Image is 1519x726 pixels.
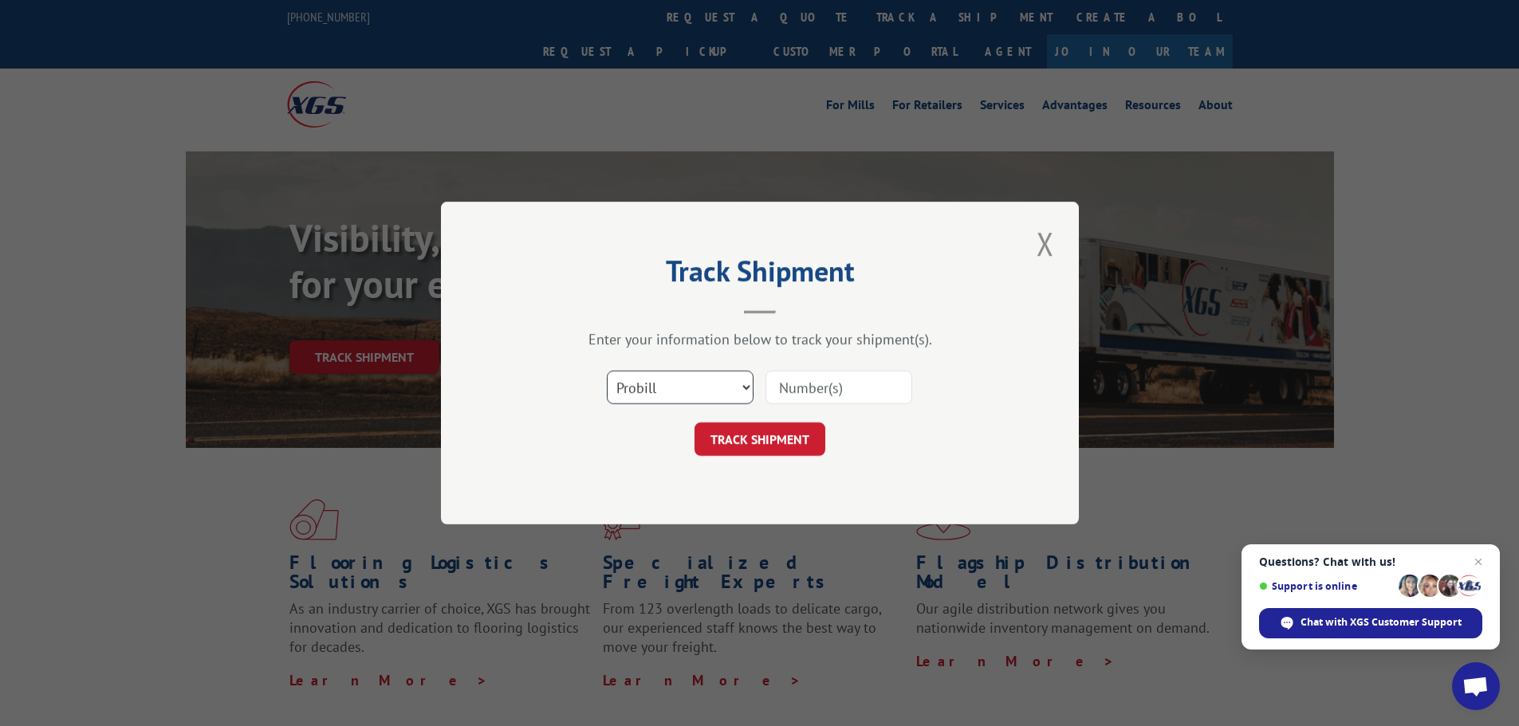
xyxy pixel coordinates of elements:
[1301,615,1462,630] span: Chat with XGS Customer Support
[695,422,825,456] button: TRACK SHIPMENT
[1259,580,1393,592] span: Support is online
[1259,608,1482,638] span: Chat with XGS Customer Support
[1259,555,1482,568] span: Questions? Chat with us!
[521,260,999,290] h2: Track Shipment
[1452,662,1500,710] a: Open chat
[521,330,999,348] div: Enter your information below to track your shipment(s).
[765,371,912,404] input: Number(s)
[1032,222,1059,265] button: Close modal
